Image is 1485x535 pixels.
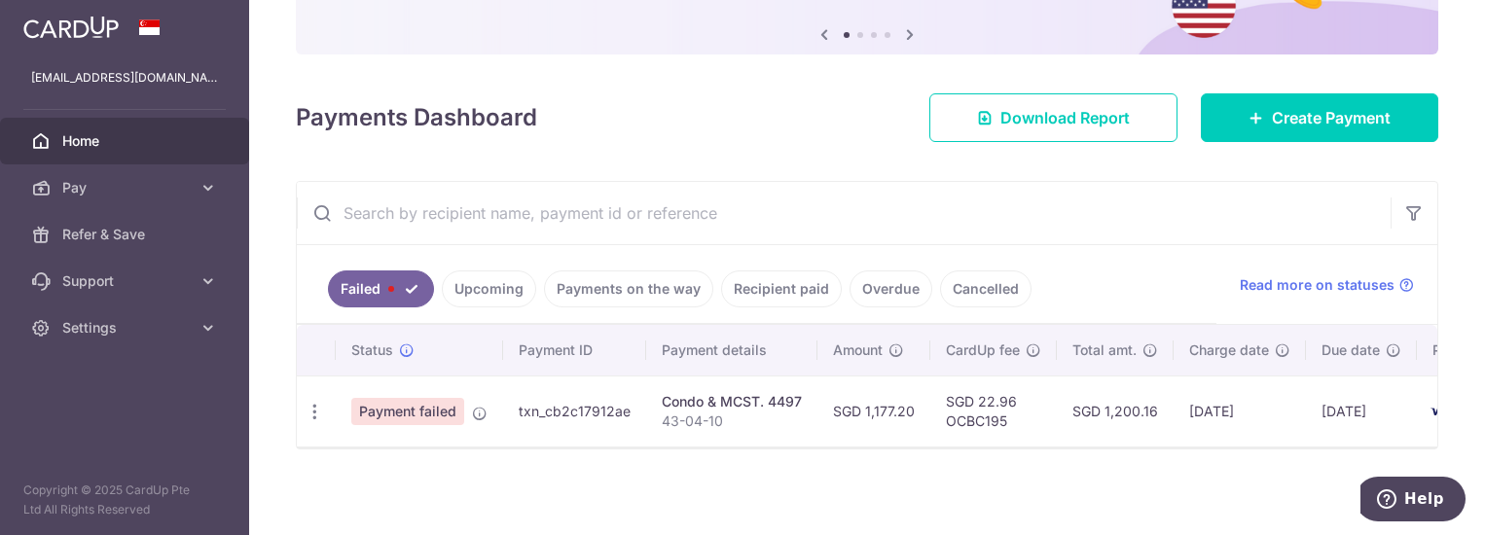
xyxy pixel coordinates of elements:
[930,375,1057,446] td: SGD 22.96 OCBC195
[297,182,1391,244] input: Search by recipient name, payment id or reference
[646,325,817,375] th: Payment details
[940,270,1032,307] a: Cancelled
[351,340,393,360] span: Status
[503,375,646,446] td: txn_cb2c17912ae
[442,270,536,307] a: Upcoming
[23,16,119,39] img: CardUp
[721,270,842,307] a: Recipient paid
[662,392,802,411] div: Condo & MCST. 4497
[328,270,434,307] a: Failed
[1423,400,1462,423] img: Bank Card
[817,375,930,446] td: SGD 1,177.20
[62,131,191,151] span: Home
[351,398,464,425] span: Payment failed
[1201,93,1438,142] a: Create Payment
[1072,340,1137,360] span: Total amt.
[1174,375,1306,446] td: [DATE]
[544,270,713,307] a: Payments on the way
[1240,275,1394,295] span: Read more on statuses
[503,325,646,375] th: Payment ID
[833,340,883,360] span: Amount
[31,68,218,88] p: [EMAIL_ADDRESS][DOMAIN_NAME]
[1000,106,1130,129] span: Download Report
[929,93,1177,142] a: Download Report
[1240,275,1414,295] a: Read more on statuses
[1189,340,1269,360] span: Charge date
[1272,106,1391,129] span: Create Payment
[62,178,191,197] span: Pay
[662,411,802,431] p: 43-04-10
[1306,375,1417,446] td: [DATE]
[946,340,1020,360] span: CardUp fee
[1322,340,1380,360] span: Due date
[62,225,191,244] span: Refer & Save
[296,100,537,135] h4: Payments Dashboard
[1360,477,1466,525] iframe: Opens a widget where you can find more information
[62,318,191,338] span: Settings
[62,271,191,291] span: Support
[1057,375,1174,446] td: SGD 1,200.16
[850,270,932,307] a: Overdue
